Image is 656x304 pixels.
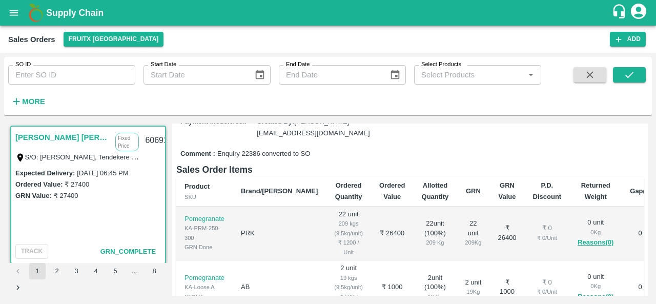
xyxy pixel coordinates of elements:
a: [PERSON_NAME] [PERSON_NAME] [15,131,110,144]
div: 22 unit [465,219,481,248]
input: Select Products [417,68,521,82]
p: Pomegranate [184,273,224,283]
div: 209 Kg [465,238,481,247]
div: KA-PRM-250-300 [184,224,224,242]
input: Start Date [143,65,246,85]
button: page 1 [29,263,46,279]
div: GRN Done [184,292,224,301]
div: customer-support [611,4,629,22]
input: End Date [279,65,381,85]
div: ₹ 1200 / Unit [334,238,363,257]
button: Go to page 4 [88,263,104,279]
label: Ordered Value: [15,180,63,188]
div: Sales Orders [8,33,55,46]
label: ₹ 27400 [65,180,89,188]
td: PRK [233,207,326,261]
div: 0 Kg [578,281,613,291]
div: SKU [184,192,224,201]
div: 0 unit [578,218,613,249]
button: Go to next page [10,279,26,296]
div: ₹ 0 [533,224,562,233]
div: KA-Loose A [184,282,224,292]
td: 22 unit [326,207,371,261]
div: 0 unit [578,272,613,303]
div: 19 kgs (9.5kg/unit) [334,273,363,292]
label: Start Date [151,60,176,69]
label: Payment Mode : [180,118,230,126]
b: Allotted Quantity [422,181,449,200]
button: Reasons(0) [578,237,613,249]
button: Choose date [250,65,270,85]
p: Pomegranate [184,214,224,224]
span: GRN_Complete [100,248,156,255]
b: Ordered Value [379,181,405,200]
div: 209 kgs (9.5kg/unit) [334,219,363,238]
label: Select Products [421,60,461,69]
button: Choose date [385,65,405,85]
label: Comment : [180,149,215,159]
div: 209 Kg [422,238,449,247]
b: Returned Weight [581,181,610,200]
button: Go to page 2 [49,263,65,279]
div: … [127,267,143,276]
span: Enquiry 22386 converted to SO [217,149,310,159]
div: ₹ 0 / Unit [533,287,562,296]
label: End Date [286,60,310,69]
div: ₹ 0 [533,278,562,288]
b: Ordered Quantity [335,181,362,200]
h6: Sales Order Items [176,163,644,177]
button: Go to page 8 [146,263,162,279]
label: [DATE] 06:45 PM [77,169,128,177]
span: credit [230,118,246,126]
b: GRN [466,187,481,195]
label: ₹ 27400 [54,192,78,199]
div: 19 Kg [465,287,481,296]
label: Expected Delivery : [15,169,75,177]
button: Select DC [64,32,164,47]
p: Fixed Price [115,133,139,151]
td: ₹ 26400 [489,207,524,261]
button: Reasons(0) [578,291,613,303]
button: Go to page 5 [107,263,124,279]
input: Enter SO ID [8,65,135,85]
div: ₹ 0 / Unit [533,233,562,242]
div: 19 Kg [422,292,449,301]
div: 606916 [139,129,178,153]
button: More [8,93,48,110]
b: Brand/[PERSON_NAME] [241,187,318,195]
img: logo [26,3,46,23]
button: open drawer [2,1,26,25]
div: GRN Done [184,242,224,252]
td: ₹ 26400 [371,207,414,261]
div: 22 unit ( 100 %) [422,219,449,248]
div: 2 unit ( 100 %) [422,273,449,302]
label: Created By : [257,118,294,126]
label: S/O: [PERSON_NAME], Tendekere Krishnarajpet Mandya, [GEOGRAPHIC_DATA], [GEOGRAPHIC_DATA] Urban, [... [25,153,462,161]
b: Product [184,183,210,190]
label: GRN Value: [15,192,52,199]
b: GRN Value [499,181,516,200]
label: SO ID [15,60,31,69]
nav: pagination navigation [8,263,168,296]
button: Open [524,68,538,82]
strong: More [22,97,45,106]
div: 0 Kg [578,228,613,237]
div: 2 unit [465,278,481,297]
b: Supply Chain [46,8,104,18]
button: Add [610,32,646,47]
a: Supply Chain [46,6,611,20]
button: Go to page 3 [68,263,85,279]
b: P.D. Discount [533,181,562,200]
div: account of current user [629,2,648,24]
